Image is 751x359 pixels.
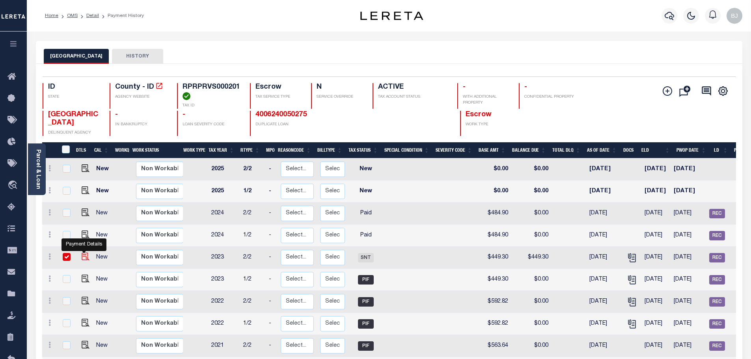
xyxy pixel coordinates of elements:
[208,203,240,225] td: 2024
[478,203,511,225] td: $484.90
[727,8,742,24] img: svg+xml;base64,PHN2ZyB4bWxucz0iaHR0cDovL3d3dy53My5vcmcvMjAwMC9zdmciIHBvaW50ZXItZXZlbnRzPSJub25lIi...
[478,180,511,203] td: $0.00
[360,11,423,20] img: logo-dark.svg
[183,103,240,109] p: TAX ID
[266,203,278,225] td: -
[586,313,622,335] td: [DATE]
[240,203,266,225] td: 2/2
[237,142,263,158] th: RType: activate to sort column ascending
[99,12,144,19] li: Payment History
[524,84,527,91] span: -
[266,158,278,180] td: -
[511,180,552,203] td: $0.00
[463,94,509,106] p: WITH ADDITIONAL PROPERTY
[641,225,671,247] td: [DATE]
[709,142,731,158] th: LD: activate to sort column ascending
[641,203,671,225] td: [DATE]
[93,247,115,269] td: New
[240,291,266,313] td: 2/2
[266,180,278,203] td: -
[266,225,278,247] td: -
[129,142,183,158] th: Work Status
[378,94,447,100] p: TAX ACCOUNT STATUS
[255,94,302,100] p: TAX SERVICE TYPE
[183,122,240,128] p: LOAN SEVERITY CODE
[586,203,622,225] td: [DATE]
[671,180,706,203] td: [DATE]
[478,225,511,247] td: $484.90
[709,297,725,307] span: REC
[348,158,384,180] td: New
[348,180,384,203] td: New
[586,247,622,269] td: [DATE]
[205,142,237,158] th: Tax Year: activate to sort column ascending
[208,335,240,357] td: 2021
[86,13,99,18] a: Detail
[93,335,115,357] td: New
[266,247,278,269] td: -
[709,275,725,285] span: REC
[549,142,584,158] th: Total DLQ: activate to sort column ascending
[511,313,552,335] td: $0.00
[255,122,366,128] p: DUPLICATE LOAN
[48,111,98,127] span: [GEOGRAPHIC_DATA]
[61,238,106,251] div: Payment Details
[511,225,552,247] td: $0.00
[180,142,205,158] th: Work Type
[709,233,725,238] a: REC
[115,122,168,128] p: IN BANKRUPTCY
[240,269,266,291] td: 1/2
[93,180,115,203] td: New
[478,158,511,180] td: $0.00
[115,94,168,100] p: AGENCY WEBSITE
[93,313,115,335] td: New
[255,83,302,92] h4: Escrow
[524,94,577,100] p: CONFIDENTIAL PROPERTY
[709,299,725,305] a: REC
[641,247,671,269] td: [DATE]
[466,111,492,118] span: Escrow
[381,142,432,158] th: Special Condition: activate to sort column ascending
[93,225,115,247] td: New
[91,142,112,158] th: CAL: activate to sort column ascending
[378,83,447,92] h4: ACTIVE
[641,313,671,335] td: [DATE]
[67,13,78,18] a: OMS
[208,313,240,335] td: 2022
[586,291,622,313] td: [DATE]
[463,84,466,91] span: -
[511,269,552,291] td: $0.00
[478,313,511,335] td: $592.82
[115,111,118,118] span: -
[93,291,115,313] td: New
[93,158,115,180] td: New
[42,142,57,158] th: &nbsp;&nbsp;&nbsp;&nbsp;&nbsp;&nbsp;&nbsp;&nbsp;&nbsp;&nbsp;
[208,180,240,203] td: 2025
[641,180,671,203] td: [DATE]
[240,335,266,357] td: 2/2
[709,343,725,349] a: REC
[671,225,706,247] td: [DATE]
[45,13,58,18] a: Home
[511,291,552,313] td: $0.00
[263,142,275,158] th: MPO
[266,291,278,313] td: -
[671,291,706,313] td: [DATE]
[709,319,725,329] span: REC
[48,94,101,100] p: STATE
[255,111,307,118] a: 4006240050275
[348,203,384,225] td: Paid
[317,94,363,100] p: SERVICE OVERRIDE
[709,231,725,240] span: REC
[208,247,240,269] td: 2023
[7,180,20,191] i: travel_explore
[240,180,266,203] td: 1/2
[358,253,374,262] span: SNT
[709,209,725,218] span: REC
[671,158,706,180] td: [DATE]
[584,142,620,158] th: As of Date: activate to sort column ascending
[511,247,552,269] td: $449.30
[586,158,622,180] td: [DATE]
[183,83,240,100] h4: RPRPRVS000201
[673,142,710,158] th: PWOP Date: activate to sort column ascending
